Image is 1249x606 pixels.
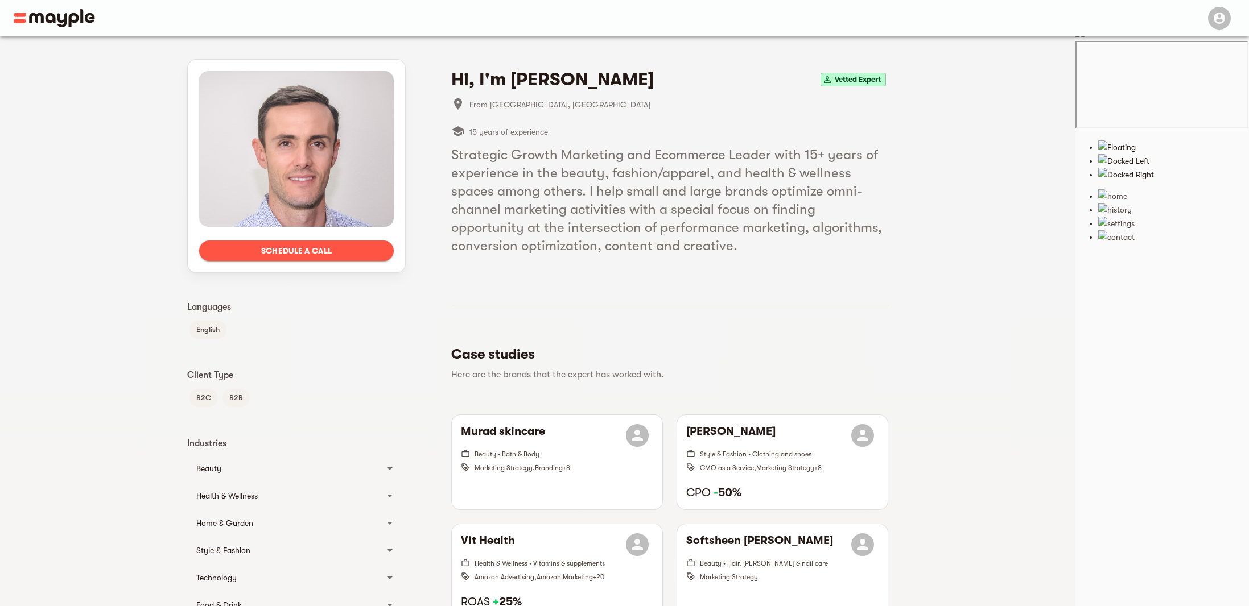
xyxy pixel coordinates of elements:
[1098,140,1136,154] img: Floating
[1098,154,1149,168] img: Docked Left
[475,573,537,581] span: Amazon Advertising ,
[1098,168,1154,181] img: Docked Right
[700,464,756,472] span: CMO as a Service ,
[187,368,406,382] p: Client Type
[196,543,376,557] div: Style & Fashion
[461,424,545,447] h6: Murad skincare
[451,146,888,255] h5: Strategic Growth Marketing and Ecommerce Leader with 15+ years of experience in the beauty, fashi...
[537,573,593,581] span: Amazon Marketing
[677,415,888,509] button: [PERSON_NAME]Style & Fashion • Clothing and shoesCMO as a Service,Marketing Strategy+8CPO -50%
[196,516,376,530] div: Home & Garden
[187,537,406,564] div: Style & Fashion
[1098,217,1135,230] img: Settings
[700,450,811,458] span: Style & Fashion • Clothing and shoes
[189,323,226,337] span: English
[187,455,406,482] div: Beauty
[187,437,406,450] p: Industries
[196,462,376,475] div: Beauty
[700,559,828,567] span: Beauty • Hair, [PERSON_NAME] & nail care
[593,573,604,581] span: + 20
[686,533,833,556] h6: Softsheen [PERSON_NAME]
[196,571,376,584] div: Technology
[1098,230,1135,244] img: Contact
[714,486,741,499] strong: 50%
[187,509,406,537] div: Home & Garden
[830,73,885,86] span: Vetted Expert
[756,464,814,472] span: Marketing Strategy
[475,464,535,472] span: Marketing Strategy ,
[451,345,879,363] h5: Case studies
[1098,189,1127,203] img: Home
[187,564,406,591] div: Technology
[475,559,605,567] span: Health & Wellness • Vitamins & supplements
[187,482,406,509] div: Health & Wellness
[475,450,539,458] span: Beauty • Bath & Body
[814,464,822,472] span: + 8
[714,486,718,499] span: -
[187,300,406,314] p: Languages
[700,573,758,581] span: Marketing Strategy
[563,464,570,472] span: + 8
[196,489,376,503] div: Health & Wellness
[535,464,563,472] span: Branding
[199,240,394,261] button: Schedule a call
[452,415,662,509] button: Murad skincareBeauty • Bath & BodyMarketing Strategy,Branding+8
[469,125,548,139] span: 15 years of experience
[222,391,250,405] span: B2B
[469,98,888,111] span: From [GEOGRAPHIC_DATA], [GEOGRAPHIC_DATA]
[451,68,654,91] h4: Hi, I'm [PERSON_NAME]
[1098,203,1132,217] img: History
[686,424,776,447] h6: [PERSON_NAME]
[189,391,218,405] span: B2C
[451,368,879,381] p: Here are the brands that the expert has worked with.
[208,244,385,258] span: Schedule a call
[14,9,95,27] img: Main logo
[686,485,879,500] h6: CPO
[461,533,515,556] h6: Vit Health
[1201,13,1235,22] span: Menu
